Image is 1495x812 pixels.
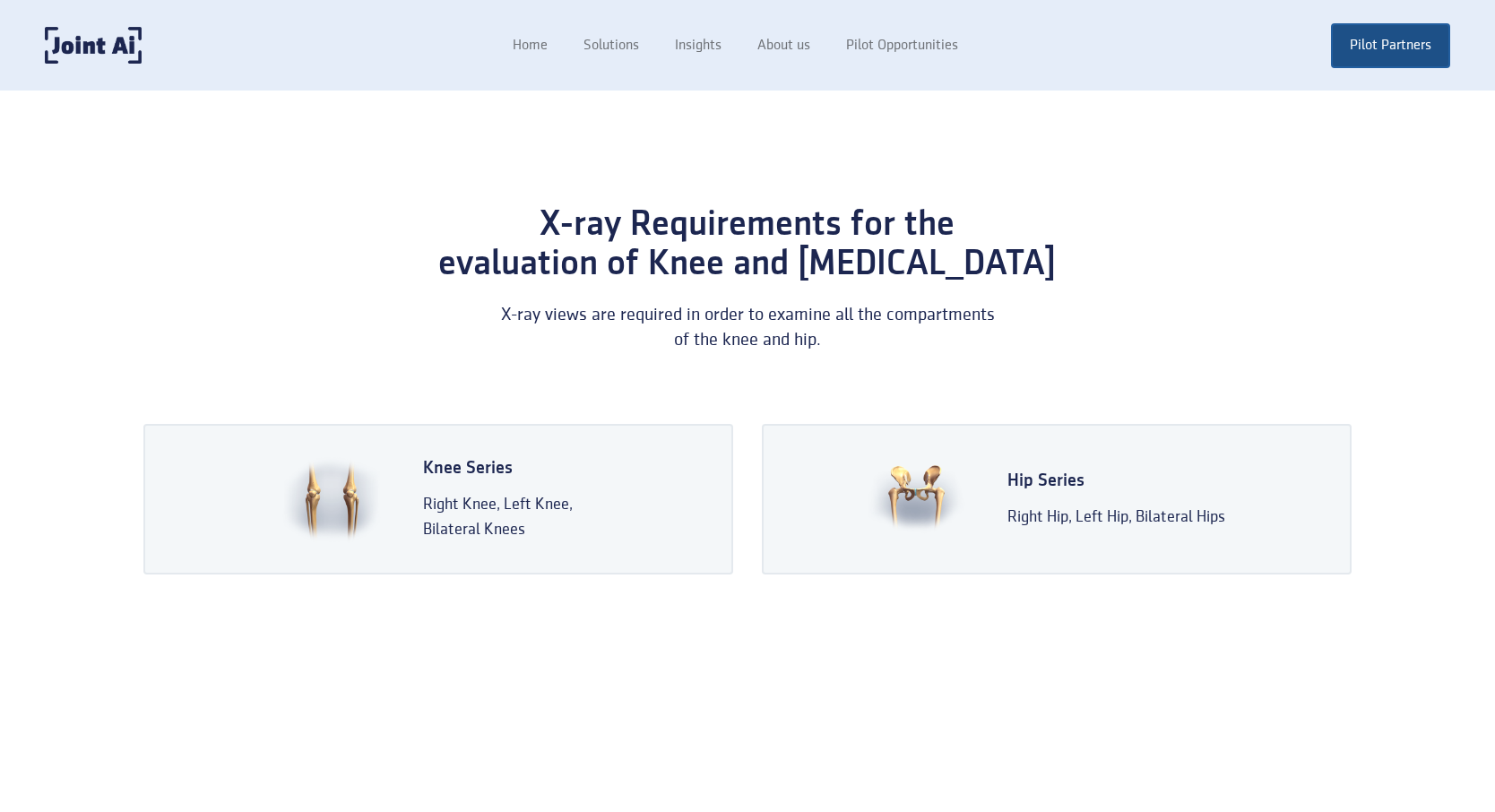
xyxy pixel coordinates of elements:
[566,29,657,63] a: Solutions
[657,29,739,63] a: Insights
[739,29,828,63] a: About us
[385,205,1110,284] div: X-ray Requirements for the evaluation of Knee and [MEDICAL_DATA]
[423,492,573,542] div: Right Knee, Left Knee, Bilateral Knees
[495,29,566,63] a: Home
[1007,505,1225,530] div: Right Hip, Left Hip, Bilateral Hips
[494,302,1001,352] div: X-ray views are required in order to examine all the compartments of the knee and hip.
[828,29,976,63] a: Pilot Opportunities
[423,456,573,481] div: Knee Series
[1007,469,1225,494] div: Hip Series
[45,27,142,64] a: home
[1331,23,1450,68] a: Pilot Partners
